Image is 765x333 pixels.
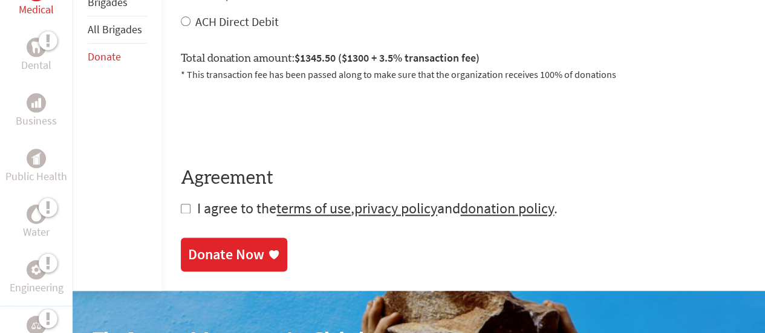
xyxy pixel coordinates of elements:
[23,224,50,241] p: Water
[354,199,437,218] a: privacy policy
[181,67,746,82] p: * This transaction fee has been passed along to make sure that the organization receives 100% of ...
[10,279,63,296] p: Engineering
[181,50,480,67] label: Total donation amount:
[5,149,67,185] a: Public HealthPublic Health
[27,260,46,279] div: Engineering
[21,57,51,74] p: Dental
[31,152,41,164] img: Public Health
[276,199,351,218] a: terms of use
[10,260,63,296] a: EngineeringEngineering
[19,1,54,18] p: Medical
[16,93,57,129] a: BusinessBusiness
[31,42,41,53] img: Dental
[16,112,57,129] p: Business
[27,37,46,57] div: Dental
[197,199,558,218] span: I agree to the , and .
[27,149,46,168] div: Public Health
[88,50,121,63] a: Donate
[5,168,67,185] p: Public Health
[27,93,46,112] div: Business
[181,238,287,271] a: Donate Now
[23,204,50,241] a: WaterWater
[88,44,147,70] li: Donate
[88,22,142,36] a: All Brigades
[31,207,41,221] img: Water
[460,199,554,218] a: donation policy
[195,14,279,29] label: ACH Direct Debit
[21,37,51,74] a: DentalDental
[31,265,41,274] img: Engineering
[181,96,365,143] iframe: reCAPTCHA
[88,16,147,44] li: All Brigades
[295,51,480,65] span: $1345.50 ($1300 + 3.5% transaction fee)
[31,98,41,108] img: Business
[31,322,41,329] img: Legal Empowerment
[27,204,46,224] div: Water
[188,245,264,264] div: Donate Now
[181,167,746,189] h4: Agreement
